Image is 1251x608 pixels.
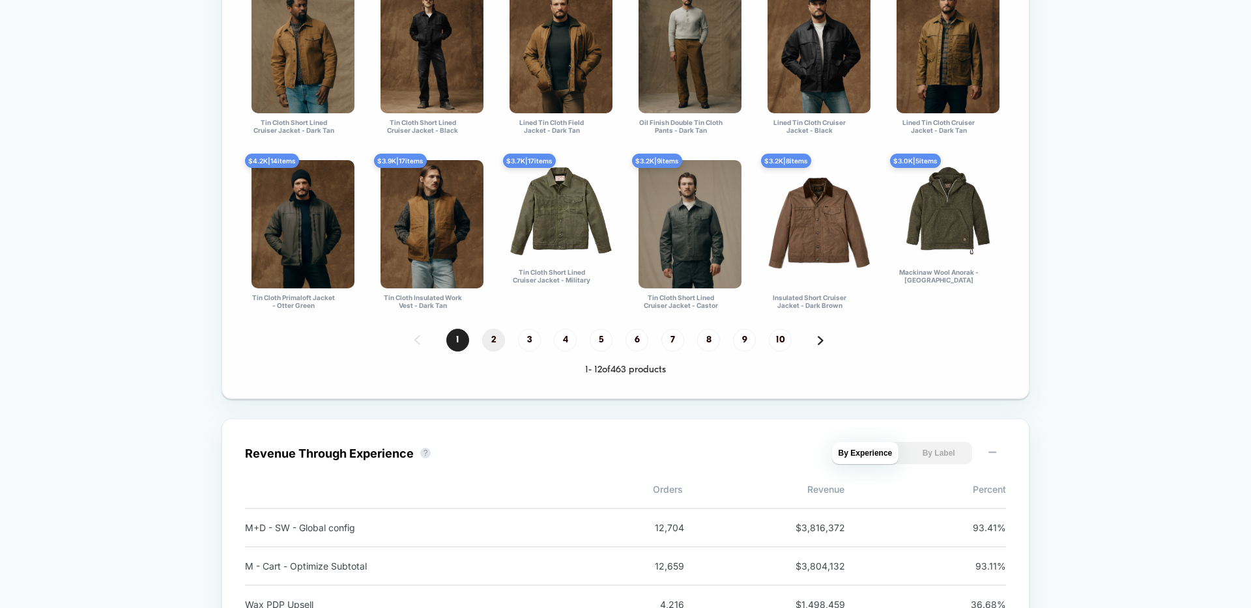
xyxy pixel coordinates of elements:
div: M - Cart - Optimize Subtotal [245,560,588,572]
button: By Label [905,442,972,464]
span: 93.11 % [947,560,1006,572]
div: $ 3.7K | 17 items [503,154,556,168]
span: 9 [733,329,756,352]
div: Tin Cloth Short Lined Cruiser Jacket - Military Green [510,268,594,284]
span: 6 [625,329,648,352]
div: $ 4.2K | 14 items [245,154,299,168]
img: Insulated Short Cruiser Jacket - Dark Brown [768,160,870,289]
div: $ 3.0K | 5 items [890,154,941,168]
span: 7 [661,329,684,352]
div: M+D - SW - Global config [245,522,588,533]
div: Lined Tin Cloth Cruiser Jacket - Black [768,118,852,134]
div: Mackinaw Wool Anorak - [GEOGRAPHIC_DATA] [897,268,981,284]
span: 12,659 [625,560,684,572]
button: ? [420,448,431,458]
div: Tin Cloth Primaloft Jacket - Otter Green [252,294,336,309]
span: $ 3,816,372 [786,522,845,533]
span: 2 [482,329,505,352]
div: Tin Cloth Insulated Work Vest - Dark Tan [381,294,465,309]
span: Percent [844,484,1006,495]
div: $ 3.2K | 8 items [761,154,811,168]
button: By Experience [832,442,899,464]
span: Revenue [683,484,844,495]
div: Tin Cloth Short Lined Cruiser Jacket - Dark Tan [252,118,336,134]
span: Orders [521,484,683,495]
span: 12,704 [625,522,684,533]
span: 4 [554,329,577,352]
span: 8 [697,329,720,352]
div: Lined Tin Cloth Cruiser Jacket - Dark Tan [897,118,981,134]
img: Mackinaw Wool Anorak - Forest Green [897,160,999,263]
img: Tin Cloth Short Lined Cruiser Jacket - Castor Gray [639,160,741,289]
div: Lined Tin Cloth Field Jacket - Dark Tan [510,118,594,134]
div: Tin Cloth Short Lined Cruiser Jacket - Castor Gray [639,294,723,309]
div: $ 3.9K | 17 items [374,154,427,168]
div: Revenue Through Experience [245,447,414,460]
span: 10 [769,329,792,352]
img: Tin Cloth Short Lined Cruiser Jacket - Military Green [510,160,612,263]
span: 1 [446,329,469,352]
img: Tin Cloth Primaloft Jacket - Otter Green [252,160,354,289]
span: $ 3,804,132 [786,560,845,572]
span: 3 [518,329,541,352]
div: Insulated Short Cruiser Jacket - Dark Brown [768,294,852,309]
div: Oil Finish Double Tin Cloth Pants - Dark Tan [639,118,723,134]
div: 1 - 12 of 463 products [245,365,1006,376]
span: 5 [590,329,612,352]
span: 93.41 % [947,522,1006,533]
div: $ 3.2K | 9 items [632,154,682,168]
div: Tin Cloth Short Lined Cruiser Jacket - Black [381,118,465,134]
img: Tin Cloth Insulated Work Vest - Dark Tan [381,160,483,289]
img: pagination forward [818,336,824,345]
